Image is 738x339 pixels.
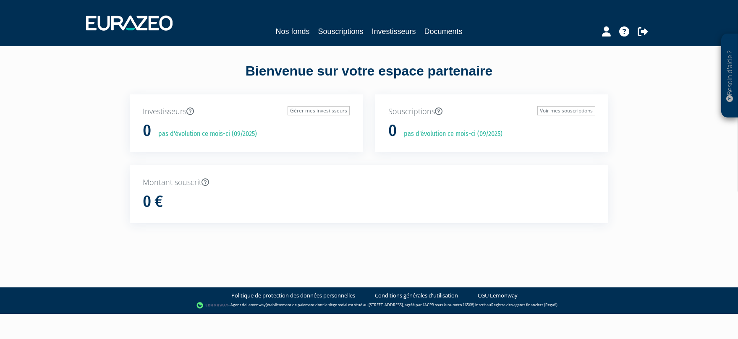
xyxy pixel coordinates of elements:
[725,38,735,114] p: Besoin d'aide ?
[143,193,163,211] h1: 0 €
[196,301,229,310] img: logo-lemonway.png
[375,292,458,300] a: Conditions générales d'utilisation
[246,302,266,308] a: Lemonway
[275,26,309,37] a: Nos fonds
[537,106,595,115] a: Voir mes souscriptions
[424,26,463,37] a: Documents
[478,292,518,300] a: CGU Lemonway
[318,26,363,37] a: Souscriptions
[143,177,595,188] p: Montant souscrit
[398,129,502,139] p: pas d'évolution ce mois-ci (09/2025)
[86,16,173,31] img: 1732889491-logotype_eurazeo_blanc_rvb.png
[152,129,257,139] p: pas d'évolution ce mois-ci (09/2025)
[288,106,350,115] a: Gérer mes investisseurs
[491,302,557,308] a: Registre des agents financiers (Regafi)
[143,106,350,117] p: Investisseurs
[8,301,730,310] div: - Agent de (établissement de paiement dont le siège social est situé au [STREET_ADDRESS], agréé p...
[388,106,595,117] p: Souscriptions
[123,62,615,94] div: Bienvenue sur votre espace partenaire
[372,26,416,37] a: Investisseurs
[231,292,355,300] a: Politique de protection des données personnelles
[388,122,397,140] h1: 0
[143,122,151,140] h1: 0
